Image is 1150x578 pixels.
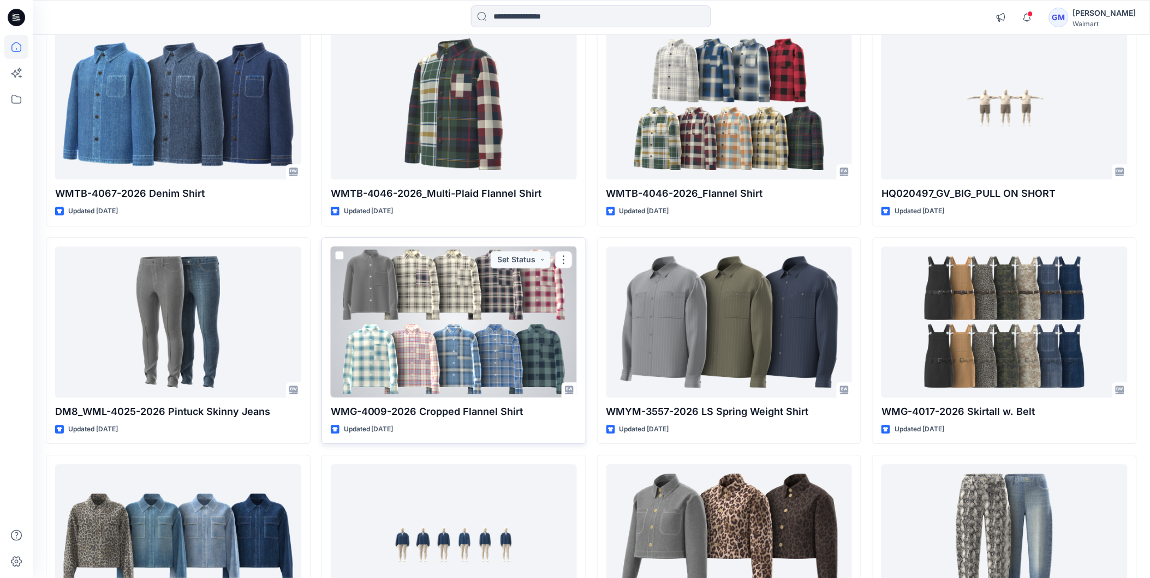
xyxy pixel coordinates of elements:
[55,186,301,201] p: WMTB-4067-2026 Denim Shirt
[344,206,394,217] p: Updated [DATE]
[344,424,394,435] p: Updated [DATE]
[1073,7,1136,20] div: [PERSON_NAME]
[55,246,301,398] a: DM8_WML-4025-2026 Pintuck Skinny Jeans
[331,28,577,179] a: WMTB-4046-2026_Multi-Plaid Flannel Shirt
[606,404,853,419] p: WMYM-3557-2026 LS Spring Weight Shirt
[881,404,1128,419] p: WMG-4017-2026 Skirtall w. Belt
[881,28,1128,179] a: HQ020497_GV_BIG_PULL ON SHORT
[881,246,1128,398] a: WMG-4017-2026 Skirtall w. Belt
[68,206,118,217] p: Updated [DATE]
[55,28,301,179] a: WMTB-4067-2026 Denim Shirt
[1049,8,1069,27] div: GM
[331,186,577,201] p: WMTB-4046-2026_Multi-Plaid Flannel Shirt
[68,424,118,435] p: Updated [DATE]
[606,246,853,398] a: WMYM-3557-2026 LS Spring Weight Shirt
[606,186,853,201] p: WMTB-4046-2026_Flannel Shirt
[619,424,669,435] p: Updated [DATE]
[55,404,301,419] p: DM8_WML-4025-2026 Pintuck Skinny Jeans
[606,28,853,179] a: WMTB-4046-2026_Flannel Shirt
[331,246,577,398] a: WMG-4009-2026 Cropped Flannel Shirt
[895,206,944,217] p: Updated [DATE]
[619,206,669,217] p: Updated [DATE]
[331,404,577,419] p: WMG-4009-2026 Cropped Flannel Shirt
[1073,20,1136,28] div: Walmart
[895,424,944,435] p: Updated [DATE]
[881,186,1128,201] p: HQ020497_GV_BIG_PULL ON SHORT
